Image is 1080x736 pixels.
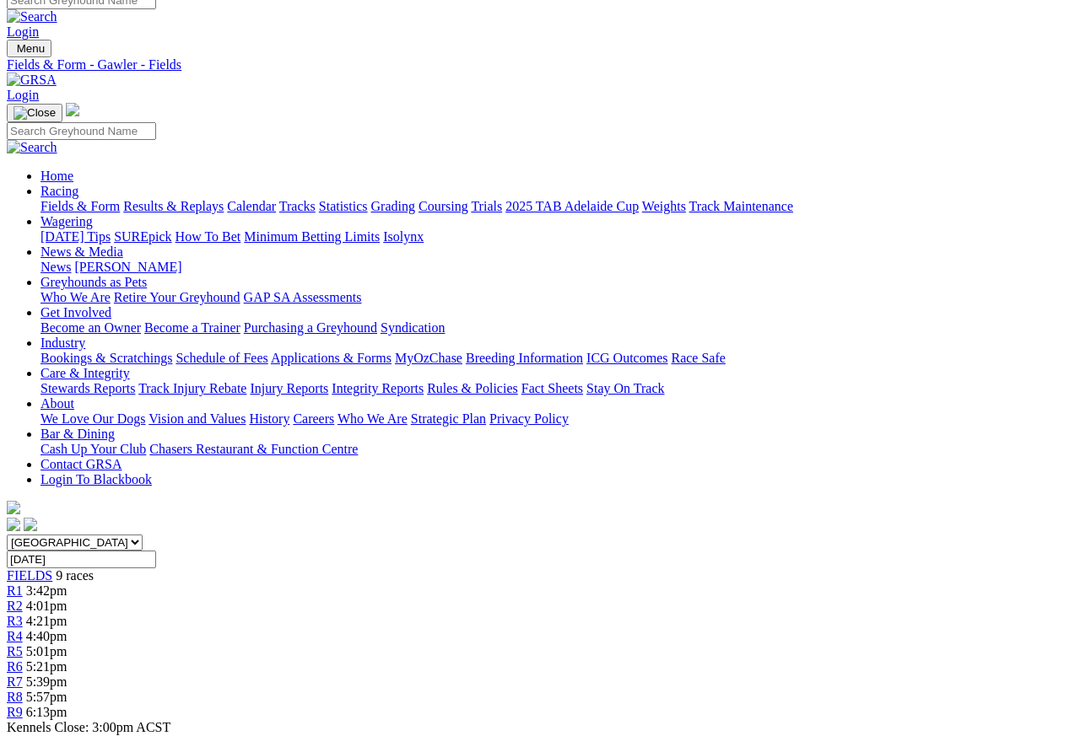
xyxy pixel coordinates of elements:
[671,351,725,365] a: Race Safe
[427,381,518,395] a: Rules & Policies
[642,199,686,213] a: Weights
[26,599,67,613] span: 4:01pm
[138,381,246,395] a: Track Injury Rebate
[7,674,23,689] a: R7
[26,659,67,674] span: 5:21pm
[7,501,20,514] img: logo-grsa-white.png
[40,366,130,380] a: Care & Integrity
[521,381,583,395] a: Fact Sheets
[7,73,57,88] img: GRSA
[7,644,23,658] a: R5
[332,381,424,395] a: Integrity Reports
[40,305,111,320] a: Get Involved
[7,583,23,598] a: R1
[24,518,37,531] img: twitter.svg
[7,568,52,583] a: FIELDS
[40,320,1073,336] div: Get Involved
[249,411,289,426] a: History
[40,320,141,335] a: Become an Owner
[505,199,639,213] a: 2025 TAB Adelaide Cup
[319,199,368,213] a: Statistics
[7,720,170,734] span: Kennels Close: 3:00pm ACST
[40,290,111,304] a: Who We Are
[250,381,328,395] a: Injury Reports
[7,599,23,613] a: R2
[40,199,120,213] a: Fields & Form
[7,9,57,24] img: Search
[175,229,241,244] a: How To Bet
[40,244,123,259] a: News & Media
[471,199,502,213] a: Trials
[114,290,240,304] a: Retire Your Greyhound
[395,351,462,365] a: MyOzChase
[56,568,94,583] span: 9 races
[418,199,468,213] a: Coursing
[26,583,67,598] span: 3:42pm
[66,103,79,116] img: logo-grsa-white.png
[144,320,240,335] a: Become a Trainer
[26,644,67,658] span: 5:01pm
[148,411,246,426] a: Vision and Values
[411,411,486,426] a: Strategic Plan
[40,381,1073,396] div: Care & Integrity
[123,199,224,213] a: Results & Replays
[40,199,1073,214] div: Racing
[40,351,172,365] a: Bookings & Scratchings
[271,351,391,365] a: Applications & Forms
[40,169,73,183] a: Home
[371,199,415,213] a: Grading
[7,40,51,57] button: Toggle navigation
[7,104,62,122] button: Toggle navigation
[244,229,380,244] a: Minimum Betting Limits
[40,396,74,411] a: About
[7,140,57,155] img: Search
[40,411,145,426] a: We Love Our Dogs
[40,442,146,456] a: Cash Up Your Club
[7,614,23,628] a: R3
[40,229,111,244] a: [DATE] Tips
[40,442,1073,457] div: Bar & Dining
[466,351,583,365] a: Breeding Information
[40,184,78,198] a: Racing
[40,275,147,289] a: Greyhounds as Pets
[7,551,156,568] input: Select date
[74,260,181,274] a: [PERSON_NAME]
[40,457,121,471] a: Contact GRSA
[7,88,39,102] a: Login
[381,320,445,335] a: Syndication
[40,336,85,350] a: Industry
[7,705,23,719] span: R9
[7,659,23,674] a: R6
[26,690,67,704] span: 5:57pm
[7,629,23,643] a: R4
[40,427,115,441] a: Bar & Dining
[586,351,667,365] a: ICG Outcomes
[7,690,23,704] a: R8
[7,24,39,39] a: Login
[175,351,267,365] a: Schedule of Fees
[149,442,358,456] a: Chasers Restaurant & Function Centre
[13,106,56,120] img: Close
[40,260,71,274] a: News
[383,229,424,244] a: Isolynx
[489,411,569,426] a: Privacy Policy
[40,411,1073,427] div: About
[26,674,67,689] span: 5:39pm
[26,629,67,643] span: 4:40pm
[337,411,408,426] a: Who We Are
[293,411,334,426] a: Careers
[40,229,1073,244] div: Wagering
[7,122,156,140] input: Search
[17,42,45,55] span: Menu
[7,57,1073,73] a: Fields & Form - Gawler - Fields
[40,351,1073,366] div: Industry
[26,705,67,719] span: 6:13pm
[114,229,171,244] a: SUREpick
